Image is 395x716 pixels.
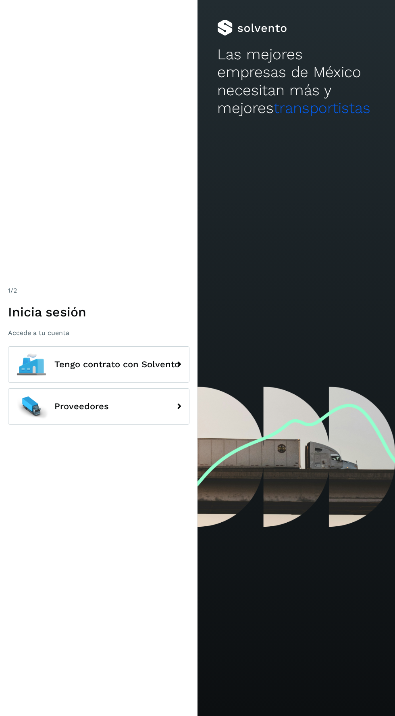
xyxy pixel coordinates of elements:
[274,99,370,117] span: transportistas
[8,286,189,295] div: /2
[8,346,189,383] button: Tengo contrato con Solvento
[8,287,10,294] span: 1
[54,360,180,369] span: Tengo contrato con Solvento
[8,388,189,425] button: Proveedores
[217,46,375,117] h2: Las mejores empresas de México necesitan más y mejores
[8,329,189,337] p: Accede a tu cuenta
[54,402,109,411] span: Proveedores
[8,304,189,320] h1: Inicia sesión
